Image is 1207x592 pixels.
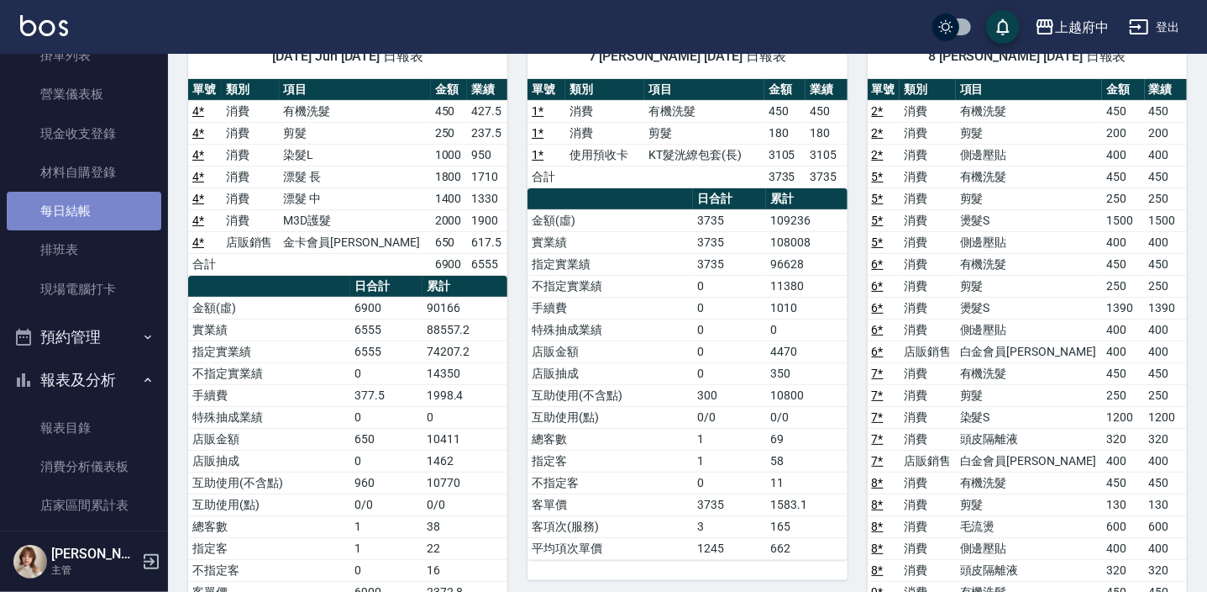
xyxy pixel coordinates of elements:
td: 0 [693,341,766,362]
a: 營業儀表板 [7,75,161,114]
td: 22 [422,537,508,559]
td: 金額(虛) [527,209,693,231]
td: 剪髮 [956,275,1102,297]
td: 450 [431,100,468,122]
td: 互助使用(點) [188,494,350,515]
td: 250 [1145,384,1187,406]
td: 400 [1145,341,1187,362]
td: 400 [1145,537,1187,559]
td: 38 [422,515,508,537]
td: 6555 [350,341,422,362]
th: 日合計 [693,188,766,210]
button: 上越府中 [1028,10,1115,45]
td: 合計 [527,166,565,188]
td: 0/0 [766,406,848,428]
td: 1400 [431,188,468,209]
td: 頭皮隔離液 [956,428,1102,450]
td: 69 [766,428,848,450]
td: 1 [693,428,766,450]
a: 現金收支登錄 [7,114,161,153]
td: 總客數 [527,428,693,450]
td: 1462 [422,450,508,472]
td: 消費 [900,362,956,384]
td: 店販銷售 [900,341,956,362]
td: 400 [1145,450,1187,472]
td: 總客數 [188,515,350,537]
td: 400 [1102,319,1144,341]
td: 1390 [1102,297,1144,319]
td: 消費 [900,515,956,537]
td: 店販銷售 [900,450,956,472]
td: 指定客 [527,450,693,472]
a: 報表目錄 [7,409,161,447]
td: 有機洗髮 [956,166,1102,188]
td: 10800 [766,384,848,406]
a: 材料自購登錄 [7,153,161,192]
td: 320 [1145,559,1187,581]
td: 剪髮 [644,122,764,144]
table: a dense table [188,79,507,276]
td: 消費 [900,384,956,406]
td: 消費 [900,231,956,253]
td: 店販抽成 [527,362,693,384]
td: 不指定實業績 [188,362,350,384]
td: 88557.2 [422,319,508,341]
td: 11 [766,472,848,494]
td: 1330 [467,188,507,209]
td: 1500 [1145,209,1187,231]
td: 200 [1102,122,1144,144]
td: 6555 [350,319,422,341]
td: 特殊抽成業績 [527,319,693,341]
td: 377.5 [350,384,422,406]
td: 消費 [900,166,956,188]
td: 250 [1102,384,1144,406]
td: 消費 [900,472,956,494]
td: 手續費 [527,297,693,319]
th: 項目 [644,79,764,101]
th: 類別 [900,79,956,101]
td: 0 [693,319,766,341]
td: 消費 [222,100,280,122]
td: 0 [350,362,422,384]
td: 染髮S [956,406,1102,428]
td: 側邊壓貼 [956,537,1102,559]
p: 主管 [51,563,137,578]
table: a dense table [527,79,847,188]
td: 剪髮 [280,122,431,144]
th: 類別 [565,79,644,101]
td: 店販抽成 [188,450,350,472]
td: 450 [1102,472,1144,494]
td: 0 [693,362,766,384]
th: 業績 [1145,79,1187,101]
td: 450 [764,100,806,122]
td: 400 [1102,231,1144,253]
td: 白金會員[PERSON_NAME] [956,341,1102,362]
td: 不指定客 [527,472,693,494]
td: 3105 [764,144,806,166]
td: 有機洗髮 [644,100,764,122]
td: 有機洗髮 [956,100,1102,122]
td: 消費 [222,209,280,231]
td: 250 [1102,275,1144,297]
td: 200 [1145,122,1187,144]
td: 消費 [900,253,956,275]
td: 400 [1145,144,1187,166]
td: 1500 [1102,209,1144,231]
td: 4470 [766,341,848,362]
td: 消費 [900,188,956,209]
td: 11380 [766,275,848,297]
td: 1 [350,515,422,537]
td: 320 [1145,428,1187,450]
td: 130 [1102,494,1144,515]
td: 消費 [222,188,280,209]
td: 400 [1145,231,1187,253]
span: [DATE] Jun [DATE] 日報表 [208,48,487,65]
td: 350 [766,362,848,384]
th: 金額 [1102,79,1144,101]
td: 合計 [188,253,222,275]
td: 消費 [900,122,956,144]
th: 業績 [806,79,847,101]
td: 剪髮 [956,188,1102,209]
td: 白金會員[PERSON_NAME] [956,450,1102,472]
th: 日合計 [350,276,422,298]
